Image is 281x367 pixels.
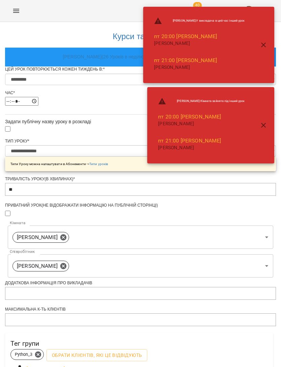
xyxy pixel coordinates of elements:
[8,32,273,41] h3: Курси та Групи
[158,121,245,127] p: [PERSON_NAME]
[11,351,36,358] span: Python_3
[5,118,276,125] div: Задати публічну назву уроку в розкладі
[153,95,250,108] li: [PERSON_NAME] : Кімната зайнята під інший урок
[10,349,44,360] div: Python_3
[193,2,202,9] span: 40
[5,90,276,96] div: Час
[52,351,142,359] span: Обрати клієнтів, які це відвідують
[154,40,245,47] p: [PERSON_NAME]
[8,226,273,249] div: [PERSON_NAME]
[158,137,221,144] a: пт 21:00 [PERSON_NAME]
[5,67,276,72] div: Цей урок повторюється кожен тиждень в:
[12,261,69,271] div: [PERSON_NAME]
[149,14,250,28] li: [PERSON_NAME] : У викладача в цей час інший урок
[12,232,69,243] div: [PERSON_NAME]
[5,307,276,312] div: Максимальна к-ть клієнтів
[63,54,146,59] a: [PERSON_NAME] ( 26 Уроків в неділю )
[154,57,217,63] a: пт 21:00 [PERSON_NAME]
[10,161,108,166] p: Типи Уроку можна налаштувати в Абонементи ->
[46,349,147,361] button: Обрати клієнтів, які це відвідують
[10,338,268,349] h6: Тег групи
[89,162,108,166] a: Типи уроків
[8,3,24,19] button: Menu
[5,203,276,208] div: Приватний урок(не відображати інформацію на публічній сторінці)
[8,254,273,278] div: [PERSON_NAME]
[158,113,221,120] a: пт 20:00 [PERSON_NAME]
[154,33,217,40] a: пт 20:00 [PERSON_NAME]
[158,145,245,151] p: [PERSON_NAME]
[5,176,276,182] div: Тривалість уроку(в хвилинах)
[17,262,58,270] p: [PERSON_NAME]
[17,233,58,241] p: [PERSON_NAME]
[5,280,276,286] div: Додаткова інформація про викладачів
[154,64,245,71] p: [PERSON_NAME]
[5,138,276,144] div: Тип Уроку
